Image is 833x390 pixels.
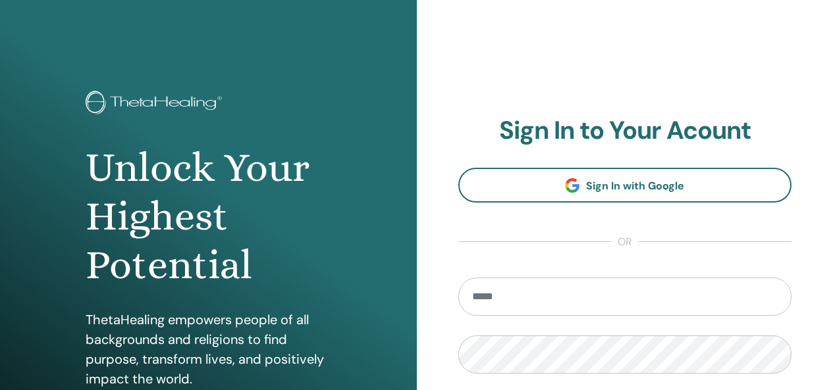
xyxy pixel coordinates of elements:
span: Sign In with Google [586,179,684,193]
a: Sign In with Google [458,168,792,203]
p: ThetaHealing empowers people of all backgrounds and religions to find purpose, transform lives, a... [86,310,331,389]
span: or [611,234,639,250]
h2: Sign In to Your Acount [458,116,792,146]
h1: Unlock Your Highest Potential [86,143,331,290]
